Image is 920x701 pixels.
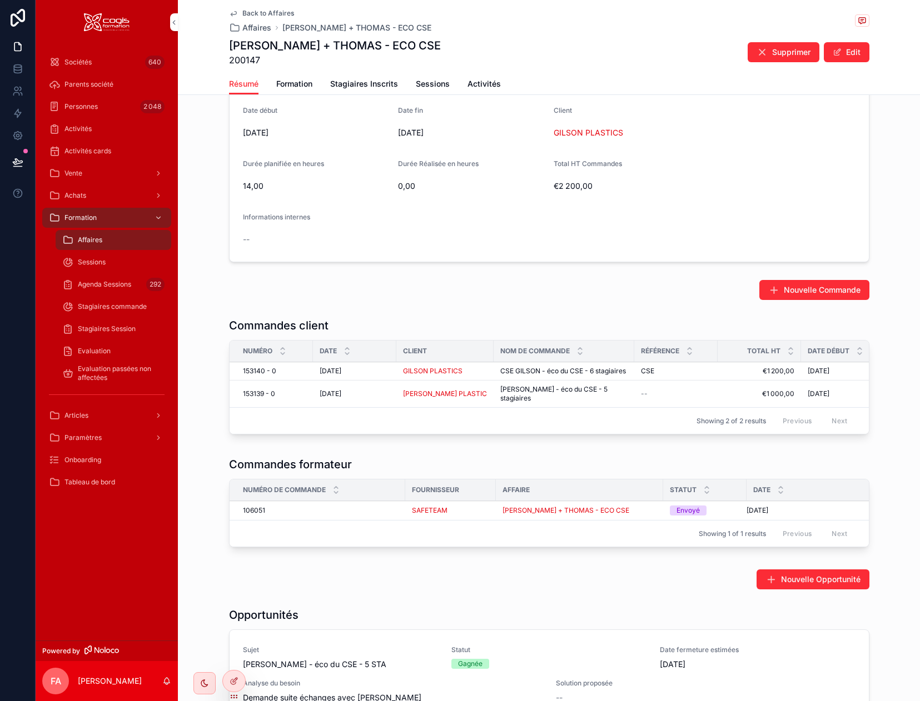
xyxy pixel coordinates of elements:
a: Sessions [416,74,450,96]
span: Onboarding [64,455,101,464]
span: Total HT [747,347,780,355]
div: Envoyé [677,505,700,515]
span: Sociétés [64,58,92,67]
button: Nouvelle Commande [759,280,869,300]
p: [PERSON_NAME] [78,675,142,687]
h1: Commandes formateur [229,457,352,472]
span: Articles [64,411,88,420]
a: €1 000,00 [724,389,794,398]
span: [DATE] [398,127,545,138]
span: Sessions [416,78,450,89]
a: [PERSON_NAME] - éco du CSE - 5 stagiaires [500,385,628,403]
a: €1 200,00 [724,367,794,375]
a: [DATE] [808,367,878,375]
a: [PERSON_NAME] + THOMAS - ECO CSE [503,506,629,515]
span: Achats [64,191,86,200]
span: Date [753,485,770,494]
div: scrollable content [36,44,178,507]
a: Formation [42,208,171,228]
a: Evaluation [56,341,171,361]
span: Durée planifiée en heures [243,159,324,168]
span: Formation [276,78,312,89]
span: Stagiaires commande [78,302,147,311]
span: [DATE] [320,367,341,375]
a: Sociétés640 [42,52,171,72]
span: Durée Réalisée en heures [398,159,479,168]
a: Tableau de bord [42,472,171,492]
a: [PERSON_NAME] PLASTIC [403,389,487,398]
a: GILSON PLASTICS [554,127,623,138]
a: Affaires [229,22,271,33]
span: Date fermeture estimées [660,645,855,654]
span: Résumé [229,78,258,89]
span: -- [243,234,250,245]
h1: Opportunités [229,607,299,623]
a: Personnes2 048 [42,97,171,117]
span: Date fin [398,106,423,114]
span: Informations internes [243,213,310,221]
a: Activités cards [42,141,171,161]
span: [PERSON_NAME] - éco du CSE - 5 STA [243,659,438,670]
a: SAFETEAM [412,506,489,515]
span: 106051 [243,506,265,515]
span: Activités [468,78,501,89]
a: Parents société [42,74,171,94]
span: [DATE] [747,506,768,515]
span: Paramètres [64,433,102,442]
a: GILSON PLASTICS [403,367,487,375]
span: -- [641,389,648,398]
span: Total HT Commandes [554,159,622,168]
span: Stagiaires Session [78,324,136,333]
a: [PERSON_NAME] + THOMAS - ECO CSE [503,506,657,515]
span: Evaluation [78,347,111,355]
a: Articles [42,405,171,425]
a: [PERSON_NAME] + THOMAS - ECO CSE [282,22,431,33]
a: CSE [641,367,711,375]
span: Client [403,347,427,355]
a: Agenda Sessions292 [56,274,171,294]
a: CSE GILSON - éco du CSE - 6 stagiaires [500,367,628,375]
span: Affaire [503,485,530,494]
button: Nouvelle Opportunité [757,569,869,589]
a: Stagiaires Inscrits [330,74,398,96]
span: Référence [641,347,679,355]
span: Analyse du besoin [243,679,543,688]
span: Back to Affaires [242,9,294,18]
a: GILSON PLASTICS [403,367,463,375]
a: SAFETEAM [412,506,447,515]
span: Statut [670,485,697,494]
a: [DATE] [747,506,858,515]
span: Supprimer [772,47,810,58]
a: [DATE] [320,367,390,375]
span: CSE [641,367,654,375]
a: Onboarding [42,450,171,470]
a: Résumé [229,74,258,95]
a: [DATE] [320,389,390,398]
a: Stagiaires commande [56,297,171,317]
a: 153139 - 0 [243,389,306,398]
span: Showing 2 of 2 results [697,417,766,425]
span: Showing 1 of 1 results [699,529,766,538]
span: 0,00 [398,181,545,192]
span: Sessions [78,258,106,267]
a: Envoyé [670,505,740,515]
span: Numéro [243,347,272,355]
span: Stagiaires Inscrits [330,78,398,89]
span: Activités cards [64,147,111,156]
span: Fournisseur [412,485,459,494]
div: Gagnée [458,659,483,669]
span: Sujet [243,645,438,654]
span: Tableau de bord [64,478,115,487]
a: Formation [276,74,312,96]
a: 106051 [243,506,399,515]
span: Affaires [242,22,271,33]
span: Agenda Sessions [78,280,131,289]
a: Activités [468,74,501,96]
span: Nom de commande [500,347,570,355]
span: [DATE] [243,127,390,138]
a: Evaluation passées non affectées [56,363,171,383]
span: [DATE] [808,367,829,375]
